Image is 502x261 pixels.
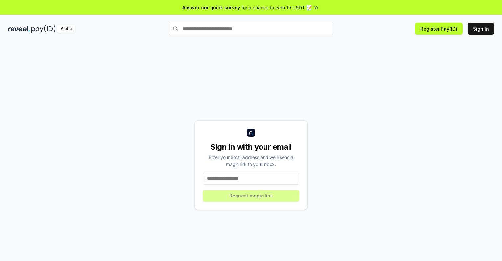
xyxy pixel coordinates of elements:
span: for a chance to earn 10 USDT 📝 [241,4,312,11]
img: logo_small [247,129,255,137]
img: reveel_dark [8,25,30,33]
div: Sign in with your email [203,142,299,152]
span: Answer our quick survey [182,4,240,11]
img: pay_id [31,25,56,33]
button: Sign In [468,23,494,35]
button: Register Pay(ID) [415,23,463,35]
div: Alpha [57,25,75,33]
div: Enter your email address and we’ll send a magic link to your inbox. [203,154,299,168]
